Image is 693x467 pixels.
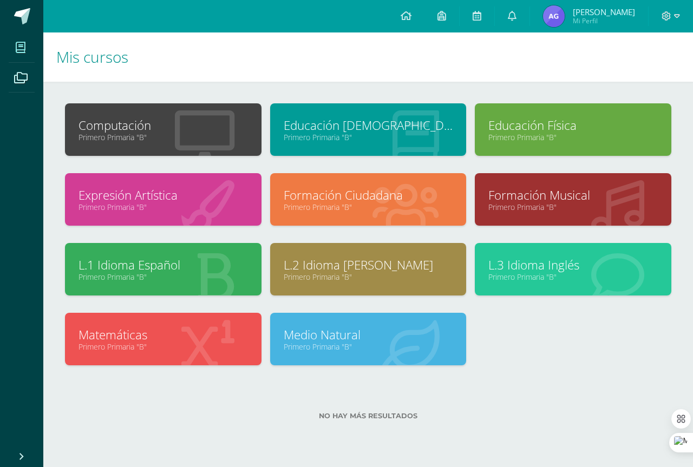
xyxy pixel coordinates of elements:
a: Expresión Artística [79,187,248,203]
a: Primero Primaria "B" [488,272,658,282]
a: Primero Primaria "B" [79,272,248,282]
a: Primero Primaria "B" [284,132,453,142]
a: Primero Primaria "B" [284,341,453,352]
span: Mis cursos [56,47,128,67]
a: Medio Natural [284,326,453,343]
a: Computación [79,117,248,134]
a: Primero Primaria "B" [284,202,453,212]
a: L.1 Idioma Español [79,256,248,273]
a: Primero Primaria "B" [488,202,658,212]
a: Primero Primaria "B" [79,341,248,352]
a: Educación [DEMOGRAPHIC_DATA] [284,117,453,134]
label: No hay más resultados [65,412,671,420]
a: Formación Musical [488,187,658,203]
a: L.2 Idioma [PERSON_NAME] [284,256,453,273]
a: Matemáticas [79,326,248,343]
a: Educación Física [488,117,658,134]
span: Mi Perfil [573,16,635,25]
a: Formación Ciudadana [284,187,453,203]
span: [PERSON_NAME] [573,6,635,17]
a: Primero Primaria "B" [79,202,248,212]
a: Primero Primaria "B" [284,272,453,282]
a: Primero Primaria "B" [488,132,658,142]
img: 70a49ae03dd1b07939f42a5932cd2936.png [543,5,565,27]
a: L.3 Idioma Inglés [488,256,658,273]
a: Primero Primaria "B" [79,132,248,142]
